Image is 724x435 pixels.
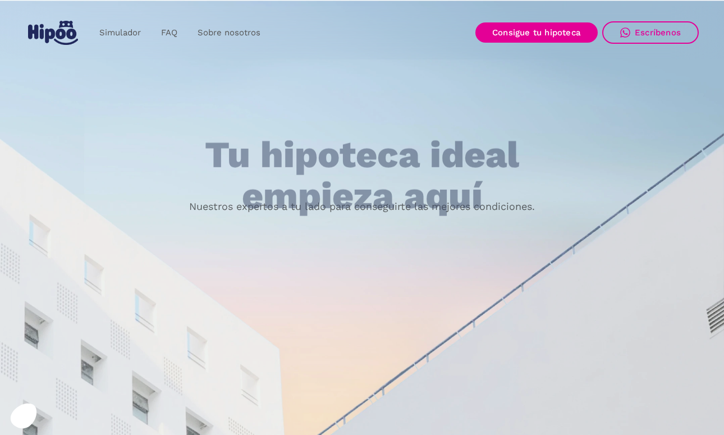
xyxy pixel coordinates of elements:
a: Simulador [89,22,151,44]
a: Consigue tu hipoteca [475,22,598,43]
a: Escríbenos [602,21,699,44]
div: Escríbenos [635,28,681,38]
h1: Tu hipoteca ideal empieza aquí [149,135,575,216]
a: Sobre nosotros [187,22,271,44]
a: home [25,16,80,49]
a: FAQ [151,22,187,44]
